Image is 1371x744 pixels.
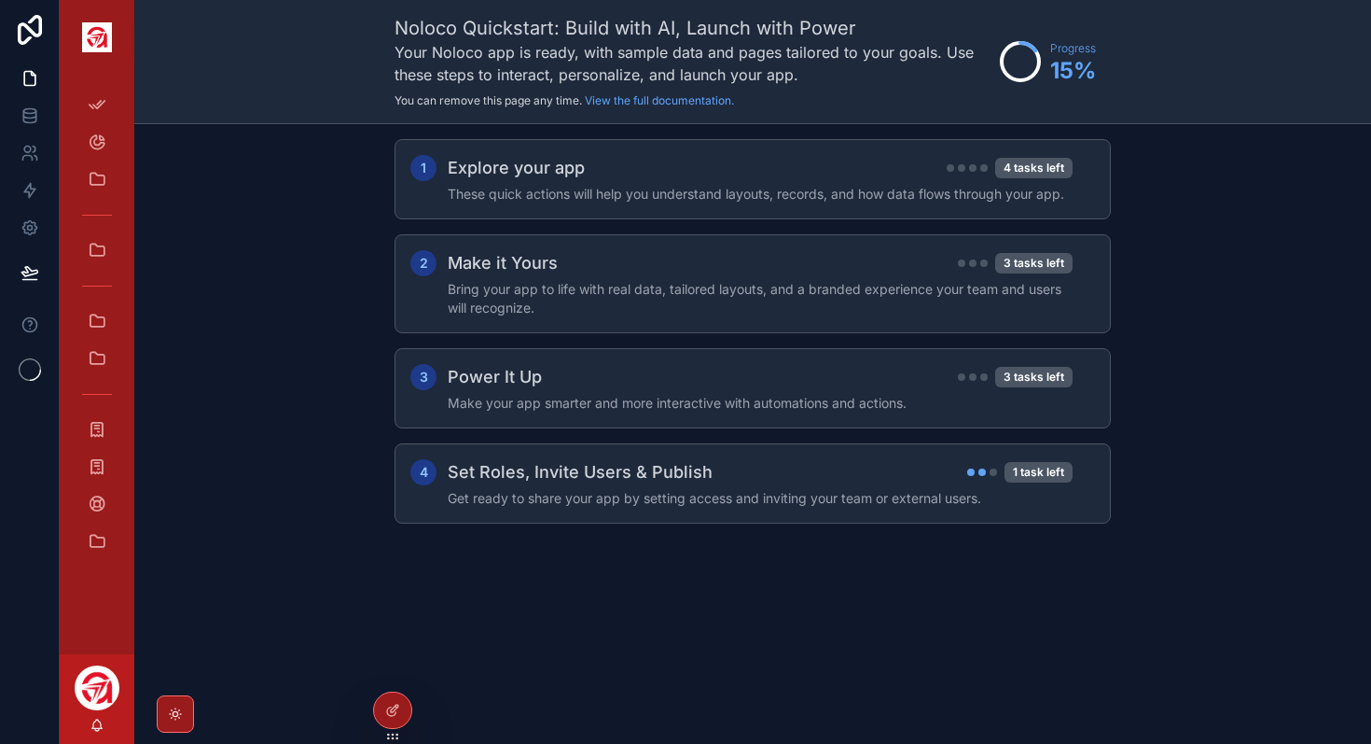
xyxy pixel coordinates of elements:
[395,93,582,107] span: You can remove this page any time.
[60,75,134,583] div: scrollable content
[395,15,990,41] h1: Noloco Quickstart: Build with AI, Launch with Power
[1050,41,1096,56] span: Progress
[585,93,734,107] a: View the full documentation.
[82,22,112,52] img: App logo
[395,41,990,86] h3: Your Noloco app is ready, with sample data and pages tailored to your goals. Use these steps to i...
[1050,56,1096,86] span: 15 %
